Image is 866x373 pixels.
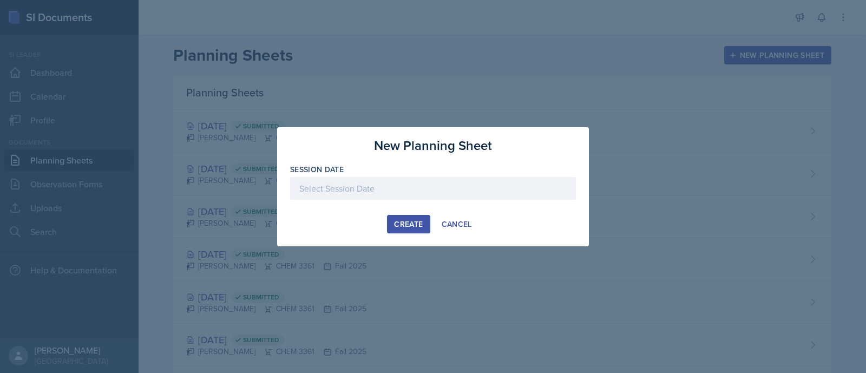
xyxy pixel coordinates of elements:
h3: New Planning Sheet [374,136,492,155]
label: Session Date [290,164,344,175]
button: Create [387,215,430,233]
div: Cancel [442,220,472,228]
div: Create [394,220,423,228]
button: Cancel [435,215,479,233]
